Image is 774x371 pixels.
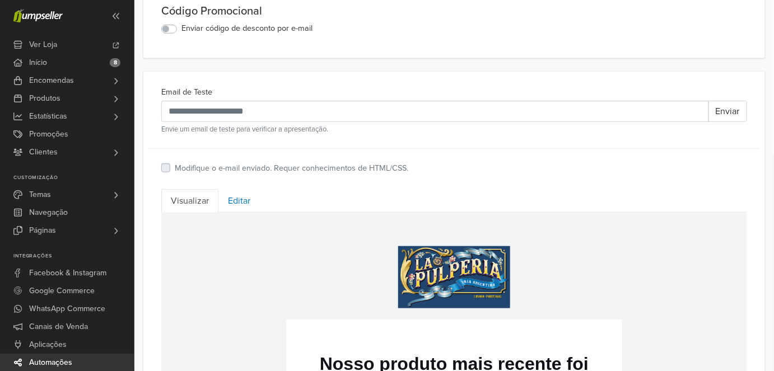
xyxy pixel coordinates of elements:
span: Estatísticas [29,107,67,125]
div: Código Promocional [161,4,747,18]
span: Temas [29,186,51,204]
span: WhatsApp Commerce [29,300,105,318]
span: Páginas [29,222,56,239]
label: Email de Teste [161,86,212,98]
input: Recipient's username [161,101,709,122]
p: Customização [13,175,134,181]
label: Modifique o e-mail enviado. Requer conhecimentos de HTML/CSS. [175,162,408,175]
a: Visualizar [161,189,218,213]
span: 8 [110,58,120,67]
p: Apresentamos o seu novo produto indispensável! 🌟 Eleve o seu estilo de vida, sem esforço com este... [136,206,450,260]
span: Produtos [29,90,60,107]
h1: Nosso produto mais recente foi lançado [136,140,450,184]
span: Início [29,54,47,72]
span: Encomendas [29,72,74,90]
small: Envie um email de teste para verificar a apresentação. [161,124,747,135]
span: Facebook & Instagram [29,264,106,282]
span: Navegação [29,204,68,222]
span: Clientes [29,143,58,161]
label: Enviar código de desconto por e-mail [181,22,313,35]
span: Canais de Venda [29,318,88,336]
a: Editar [218,189,260,213]
p: Integrações [13,253,134,260]
button: Enviar [708,101,747,122]
span: Google Commerce [29,282,95,300]
img: lapulperia_final.png [237,34,349,96]
span: Promoções [29,125,68,143]
span: Aplicações [29,336,67,354]
span: Ver Loja [29,36,57,54]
